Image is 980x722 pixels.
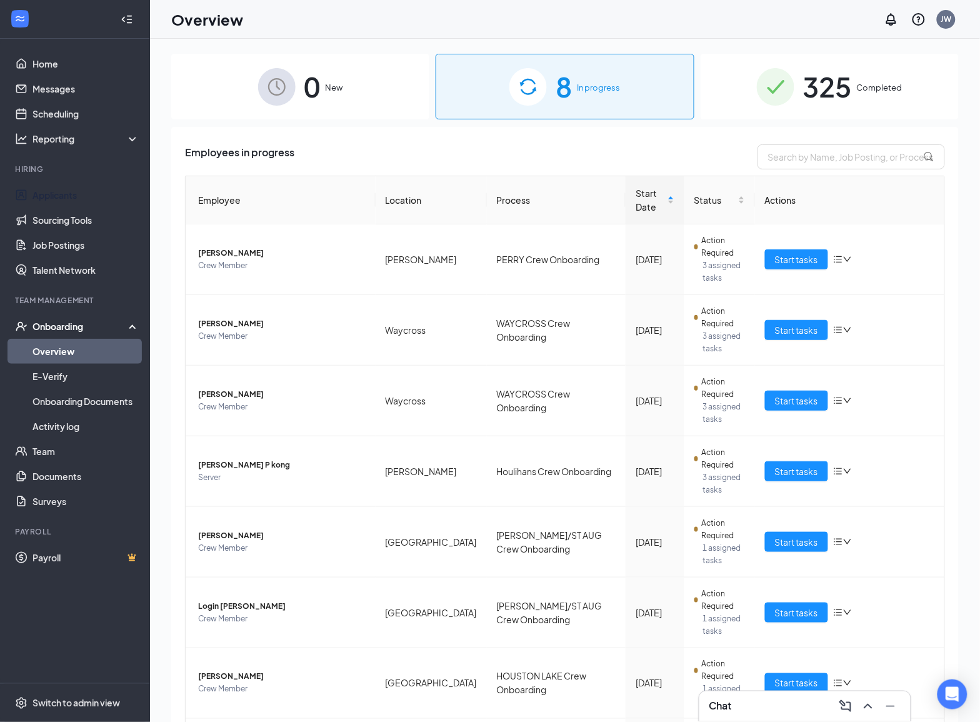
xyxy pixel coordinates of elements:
a: Talent Network [32,258,139,283]
td: WAYCROSS Crew Onboarding [487,295,626,366]
span: Status [694,193,736,207]
div: [DATE] [636,323,674,337]
h1: Overview [171,9,243,30]
span: down [843,538,852,546]
span: Start tasks [775,253,818,266]
span: Employees in progress [185,144,294,169]
span: Crew Member [198,542,366,554]
a: Overview [32,339,139,364]
a: Messages [32,76,139,101]
span: bars [833,396,843,406]
div: Reporting [32,133,140,145]
td: [GEOGRAPHIC_DATA] [376,648,487,719]
a: Home [32,51,139,76]
input: Search by Name, Job Posting, or Process [757,144,945,169]
svg: Minimize [883,699,898,714]
button: Start tasks [765,532,828,552]
th: Status [684,176,755,224]
a: Activity log [32,414,139,439]
button: ChevronUp [858,696,878,716]
div: JW [941,14,952,24]
div: [DATE] [636,535,674,549]
a: Applicants [32,183,139,208]
th: Location [376,176,487,224]
button: Start tasks [765,249,828,269]
span: down [843,679,852,688]
span: [PERSON_NAME] [198,318,366,330]
td: [PERSON_NAME]/ST AUG Crew Onboarding [487,507,626,578]
button: Minimize [881,696,901,716]
svg: ChevronUp [861,699,876,714]
span: Crew Member [198,683,366,696]
svg: QuestionInfo [911,12,926,27]
div: Switch to admin view [32,697,120,709]
span: Start tasks [775,464,818,478]
div: Hiring [15,164,137,174]
span: Action Required [702,588,745,613]
span: bars [833,537,843,547]
td: [PERSON_NAME] [376,436,487,507]
button: Start tasks [765,391,828,411]
th: Employee [186,176,376,224]
svg: Notifications [884,12,899,27]
span: bars [833,678,843,688]
a: Onboarding Documents [32,389,139,414]
span: bars [833,254,843,264]
span: bars [833,466,843,476]
span: down [843,608,852,617]
a: Sourcing Tools [32,208,139,233]
svg: UserCheck [15,320,27,333]
span: Crew Member [198,401,366,413]
span: Action Required [702,658,745,683]
span: Start tasks [775,535,818,549]
span: 1 assigned tasks [703,683,745,708]
span: [PERSON_NAME] [198,247,366,259]
span: Action Required [702,376,745,401]
div: [DATE] [636,676,674,690]
a: Scheduling [32,101,139,126]
svg: Settings [15,697,27,709]
svg: Collapse [121,13,133,26]
span: [PERSON_NAME] [198,529,366,542]
span: down [843,467,852,476]
button: Start tasks [765,461,828,481]
span: Action Required [702,234,745,259]
span: 1 assigned tasks [703,613,745,638]
a: Documents [32,464,139,489]
div: Onboarding [32,320,129,333]
td: [GEOGRAPHIC_DATA] [376,578,487,648]
button: ComposeMessage [836,696,856,716]
td: [PERSON_NAME] [376,224,487,295]
a: Team [32,439,139,464]
a: Surveys [32,489,139,514]
td: Houlihans Crew Onboarding [487,436,626,507]
td: [PERSON_NAME]/ST AUG Crew Onboarding [487,578,626,648]
span: down [843,326,852,334]
div: [DATE] [636,394,674,408]
span: 3 assigned tasks [703,471,745,496]
span: Start tasks [775,606,818,619]
span: Action Required [702,305,745,330]
span: [PERSON_NAME] P kong [198,459,366,471]
span: Start Date [636,186,664,214]
th: Actions [755,176,945,224]
span: Crew Member [198,259,366,272]
span: [PERSON_NAME] [198,671,366,683]
div: Open Intercom Messenger [937,679,967,709]
span: Crew Member [198,330,366,343]
div: [DATE] [636,606,674,619]
span: Start tasks [775,394,818,408]
svg: ComposeMessage [838,699,853,714]
div: [DATE] [636,253,674,266]
span: 8 [556,65,572,108]
span: 1 assigned tasks [703,542,745,567]
span: bars [833,325,843,335]
a: PayrollCrown [32,545,139,570]
span: [PERSON_NAME] [198,388,366,401]
span: Start tasks [775,323,818,337]
span: Action Required [702,446,745,471]
span: 3 assigned tasks [703,401,745,426]
span: 3 assigned tasks [703,259,745,284]
div: Payroll [15,526,137,537]
span: Start tasks [775,676,818,690]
